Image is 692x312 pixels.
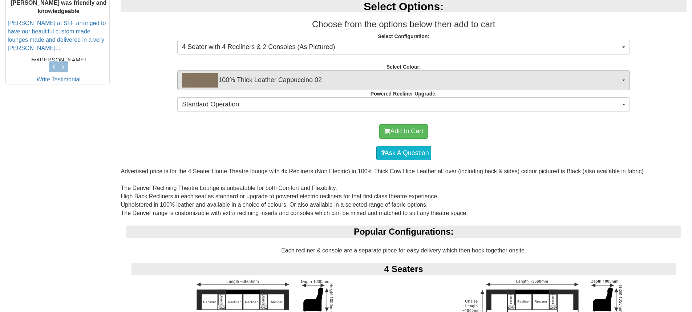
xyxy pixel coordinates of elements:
[177,70,630,90] button: 100% Thick Leather Cappuccino 02100% Thick Leather Cappuccino 02
[8,20,106,51] a: [PERSON_NAME] at SFF arranged to have our beautiful custom made lounges made and delivered in a v...
[182,73,218,88] img: 100% Thick Leather Cappuccino 02
[121,20,687,29] h3: Choose from the options below then add to cart
[379,124,428,139] button: Add to Cart
[31,57,38,63] b: by
[387,64,421,70] strong: Select Colour:
[126,226,681,238] div: Popular Configurations:
[371,91,437,97] strong: Powered Recliner Upgrade:
[364,0,444,12] b: Select Options:
[177,97,630,112] button: Standard Operation
[182,100,620,109] span: Standard Operation
[376,146,431,161] a: Ask A Question
[182,73,620,88] span: 100% Thick Leather Cappuccino 02
[131,263,676,275] div: 4 Seaters
[37,76,81,82] a: Write Testimonial
[182,42,620,52] span: 4 Seater with 4 Recliners & 2 Consoles (As Pictured)
[177,40,630,54] button: 4 Seater with 4 Recliners & 2 Consoles (As Pictured)
[8,56,109,64] p: [PERSON_NAME]
[378,33,429,39] strong: Select Configuration:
